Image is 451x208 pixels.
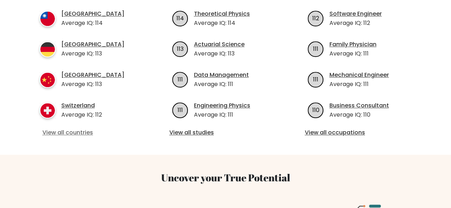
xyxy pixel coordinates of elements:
[176,14,184,22] text: 114
[312,106,319,114] text: 110
[40,72,56,88] img: country
[329,80,389,89] p: Average IQ: 111
[194,80,249,89] p: Average IQ: 111
[40,11,56,27] img: country
[329,101,389,110] a: Business Consultant
[61,80,124,89] p: Average IQ: 113
[329,71,389,79] a: Mechanical Engineer
[61,49,124,58] p: Average IQ: 113
[329,10,382,18] a: Software Engineer
[194,10,250,18] a: Theoretical Physics
[312,14,319,22] text: 112
[177,44,184,53] text: 113
[305,128,417,137] a: View all occupations
[194,49,245,58] p: Average IQ: 113
[194,71,249,79] a: Data Management
[329,40,376,49] a: Family Physician
[178,75,183,83] text: 111
[169,128,282,137] a: View all studies
[194,101,250,110] a: Engineering Physics
[42,128,138,137] a: View all countries
[194,40,245,49] a: Actuarial Science
[329,49,376,58] p: Average IQ: 111
[61,101,102,110] a: Switzerland
[61,71,124,79] a: [GEOGRAPHIC_DATA]
[313,75,318,83] text: 111
[27,172,425,184] h3: Uncover your True Potential
[61,111,102,119] p: Average IQ: 112
[61,40,124,49] a: [GEOGRAPHIC_DATA]
[40,102,56,118] img: country
[329,19,382,27] p: Average IQ: 112
[194,111,250,119] p: Average IQ: 111
[194,19,250,27] p: Average IQ: 114
[313,44,318,53] text: 111
[61,10,124,18] a: [GEOGRAPHIC_DATA]
[61,19,124,27] p: Average IQ: 114
[40,41,56,57] img: country
[178,106,183,114] text: 111
[329,111,389,119] p: Average IQ: 110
